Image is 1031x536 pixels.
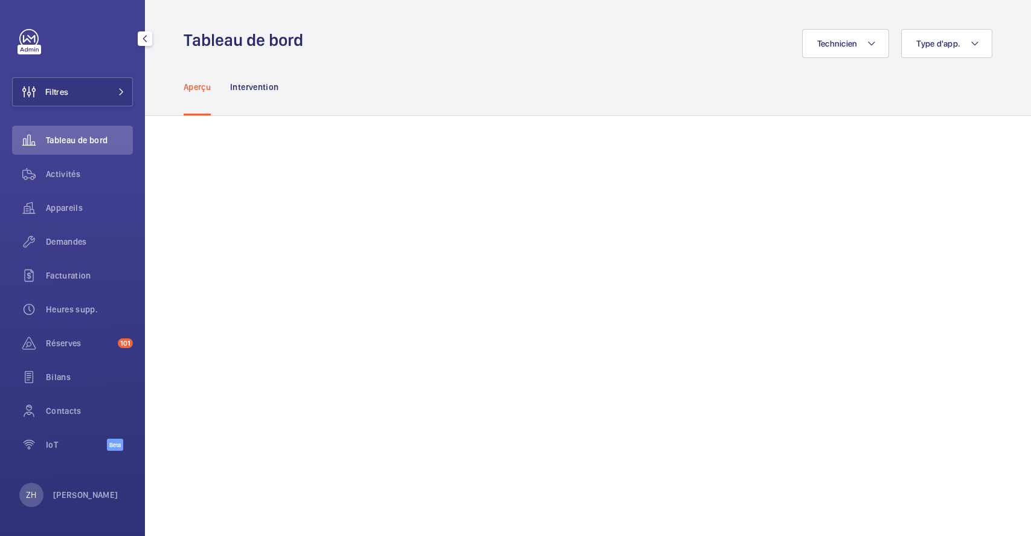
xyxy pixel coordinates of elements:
[817,39,858,48] span: Technicien
[12,77,133,106] button: Filtres
[901,29,992,58] button: Type d'app.
[46,337,113,349] span: Réserves
[46,202,133,214] span: Appareils
[46,134,133,146] span: Tableau de bord
[46,405,133,417] span: Contacts
[53,489,118,501] p: [PERSON_NAME]
[184,29,310,51] h1: Tableau de bord
[916,39,960,48] span: Type d'app.
[46,439,107,451] span: IoT
[46,270,133,282] span: Facturation
[46,303,133,315] span: Heures supp.
[46,236,133,248] span: Demandes
[46,371,133,383] span: Bilans
[107,439,123,451] span: Beta
[184,81,211,93] p: Aperçu
[46,168,133,180] span: Activités
[802,29,890,58] button: Technicien
[45,86,68,98] span: Filtres
[230,81,278,93] p: Intervention
[118,338,133,348] span: 101
[26,489,36,501] p: ZH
